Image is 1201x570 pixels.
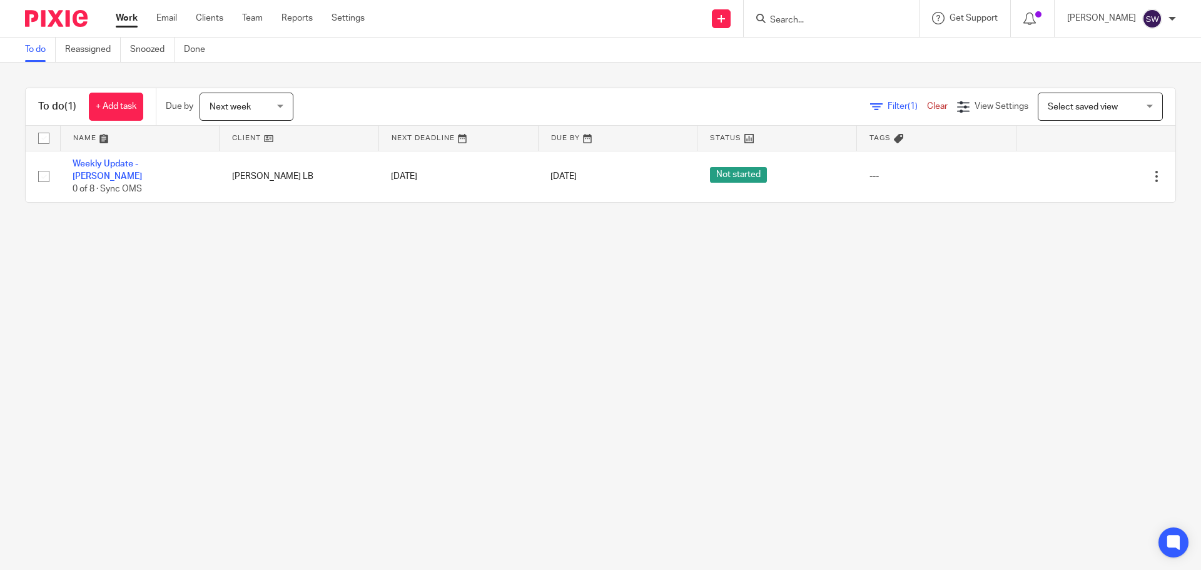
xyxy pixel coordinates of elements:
[550,172,577,181] span: [DATE]
[38,100,76,113] h1: To do
[769,15,881,26] input: Search
[196,12,223,24] a: Clients
[332,12,365,24] a: Settings
[888,102,927,111] span: Filter
[89,93,143,121] a: + Add task
[25,10,88,27] img: Pixie
[220,151,379,202] td: [PERSON_NAME] LB
[242,12,263,24] a: Team
[166,100,193,113] p: Due by
[869,135,891,141] span: Tags
[156,12,177,24] a: Email
[184,38,215,62] a: Done
[869,170,1004,183] div: ---
[908,102,918,111] span: (1)
[25,38,56,62] a: To do
[710,167,767,183] span: Not started
[281,12,313,24] a: Reports
[927,102,948,111] a: Clear
[65,38,121,62] a: Reassigned
[1142,9,1162,29] img: svg%3E
[73,185,142,193] span: 0 of 8 · Sync OMS
[130,38,175,62] a: Snoozed
[1048,103,1118,111] span: Select saved view
[1067,12,1136,24] p: [PERSON_NAME]
[378,151,538,202] td: [DATE]
[950,14,998,23] span: Get Support
[116,12,138,24] a: Work
[210,103,251,111] span: Next week
[73,160,142,181] a: Weekly Update - [PERSON_NAME]
[975,102,1028,111] span: View Settings
[64,101,76,111] span: (1)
